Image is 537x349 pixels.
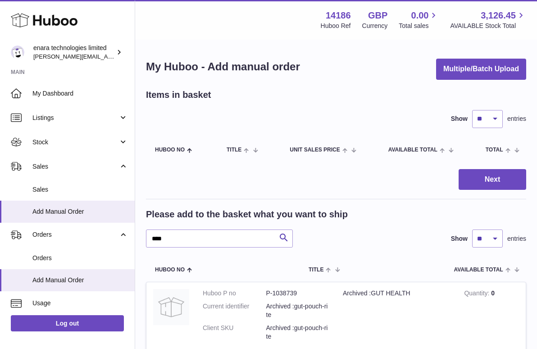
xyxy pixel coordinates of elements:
[146,60,300,74] h1: My Huboo - Add manual order
[481,9,516,22] span: 3,126.45
[155,267,185,273] span: Huboo no
[32,114,118,122] span: Listings
[454,267,503,273] span: AVAILABLE Total
[32,230,118,239] span: Orders
[32,185,128,194] span: Sales
[486,147,503,153] span: Total
[32,162,118,171] span: Sales
[290,147,340,153] span: Unit Sales Price
[32,254,128,262] span: Orders
[32,89,128,98] span: My Dashboard
[326,9,351,22] strong: 14186
[33,53,181,60] span: [PERSON_NAME][EMAIL_ADDRESS][DOMAIN_NAME]
[266,324,330,341] dd: Archived :gut-pouch-rite
[362,22,388,30] div: Currency
[32,138,118,147] span: Stock
[507,115,526,123] span: entries
[32,207,128,216] span: Add Manual Order
[451,234,468,243] label: Show
[32,299,128,308] span: Usage
[321,22,351,30] div: Huboo Ref
[399,9,439,30] a: 0.00 Total sales
[203,289,266,298] dt: Huboo P no
[155,147,185,153] span: Huboo no
[153,289,189,325] img: Archived :GUT HEALTH
[11,315,124,331] a: Log out
[450,9,526,30] a: 3,126.45 AVAILABLE Stock Total
[32,276,128,285] span: Add Manual Order
[11,46,24,59] img: Dee@enara.co
[227,147,241,153] span: Title
[309,267,323,273] span: Title
[33,44,114,61] div: enara technologies limited
[388,147,437,153] span: AVAILABLE Total
[203,302,266,319] dt: Current identifier
[368,9,387,22] strong: GBP
[507,234,526,243] span: entries
[464,289,491,299] strong: Quantity
[399,22,439,30] span: Total sales
[411,9,429,22] span: 0.00
[450,22,526,30] span: AVAILABLE Stock Total
[266,302,330,319] dd: Archived :gut-pouch-rite
[266,289,330,298] dd: P-1038739
[203,324,266,341] dt: Client SKU
[146,208,348,220] h2: Please add to the basket what you want to ship
[459,169,526,190] button: Next
[146,89,211,101] h2: Items in basket
[451,115,468,123] label: Show
[436,59,526,80] button: Multiple/Batch Upload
